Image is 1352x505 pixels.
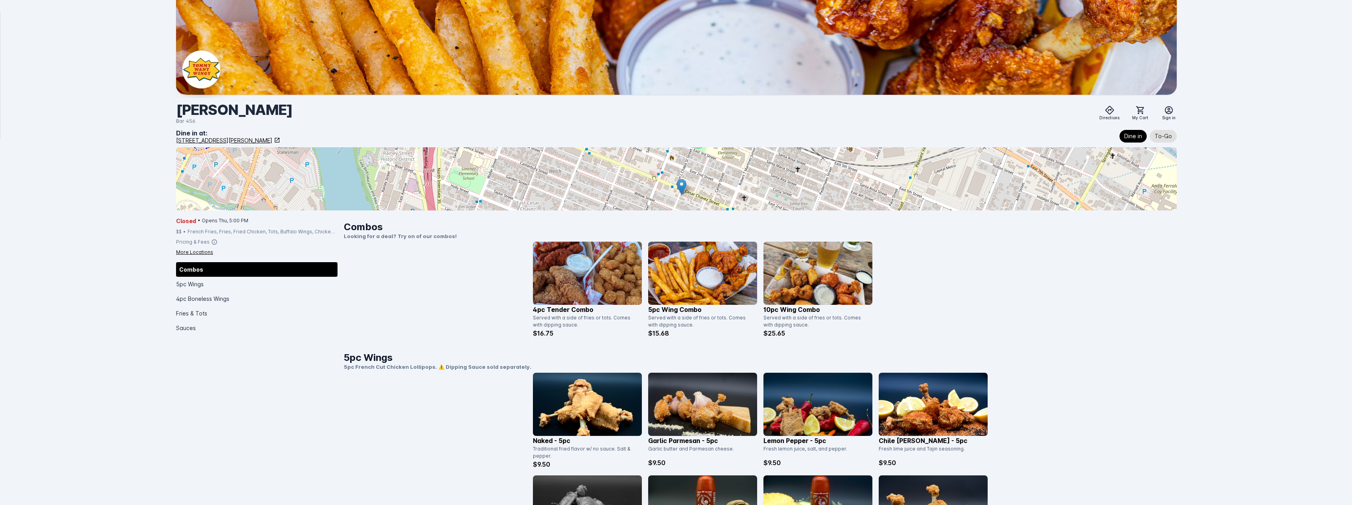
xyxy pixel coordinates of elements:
p: $15.68 [648,329,757,338]
div: Fries & Tots [176,306,338,321]
p: $9.50 [763,458,872,467]
p: Naked - 5pc [533,436,642,445]
div: Traditional fried flavor w/ no sauce. Salt & pepper. [533,445,637,460]
p: 5pc French Cut Chicken Lollipops. ⚠️ Dipping Sauce sold separately. [344,363,1177,371]
div: 5pc Wings [176,277,338,291]
p: Looking for a deal? Try on of our combos! [344,233,1177,240]
div: Dine in at: [176,128,280,138]
p: 10pc Wing Combo [763,305,872,314]
img: Marker [677,179,686,195]
div: Served with a side of fries or tots. Comes with dipping sauce. [763,314,868,329]
div: Fresh lime juice and Tajin seasoning. [879,445,983,458]
span: To-Go [1155,131,1172,141]
img: catalog item [533,373,642,436]
p: $9.50 [648,458,757,467]
img: catalog item [533,242,642,305]
p: Chile [PERSON_NAME] - 5pc [879,436,988,445]
div: Fresh lemon juice, salt, and pepper. [763,445,868,458]
span: Directions [1099,115,1119,121]
img: catalog item [648,242,757,305]
img: catalog item [763,373,872,436]
div: More Locations [176,249,213,256]
div: Pricing & Fees [176,238,210,246]
span: Closed [176,217,196,225]
div: [STREET_ADDRESS][PERSON_NAME] [176,136,272,145]
p: $9.50 [533,460,642,469]
p: 4pc Tender Combo [533,305,642,314]
p: Garlic Parmesan - 5pc [648,436,757,445]
div: Served with a side of fries or tots. Comes with dipping sauce. [648,314,752,329]
p: $16.75 [533,329,642,338]
img: catalog item [648,373,757,436]
p: $25.65 [763,329,872,338]
div: [PERSON_NAME] [176,101,293,119]
span: Dine in [1124,131,1142,141]
img: catalog item [763,242,872,305]
div: Served with a side of fries or tots. Comes with dipping sauce. [533,314,637,329]
img: Business Logo [182,51,220,88]
div: Garlic butter and Parmesan cheese. [648,445,752,458]
div: 4pc Boneless Wings [176,291,338,306]
div: Combos [176,262,338,277]
h1: Combos [344,220,1177,234]
div: Bar 456 [176,117,293,125]
span: • Opens Thu, 5:00 PM [198,217,248,224]
h1: 5pc Wings [344,351,1177,365]
div: • [183,228,186,235]
p: Lemon Pepper - 5pc [763,436,872,445]
p: $9.50 [879,458,988,467]
div: French Fries, Fries, Fried Chicken, Tots, Buffalo Wings, Chicken, Wings, Fried Pickles [188,228,338,235]
div: Sauces [176,321,338,335]
mat-chip-listbox: Fulfillment [1119,128,1177,144]
img: catalog item [879,373,988,436]
p: 5pc Wing Combo [648,305,757,314]
div: $$ [176,228,182,235]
